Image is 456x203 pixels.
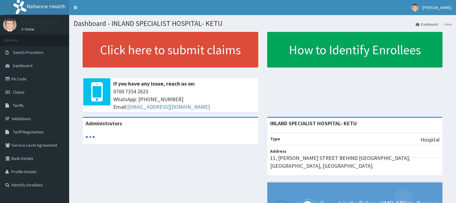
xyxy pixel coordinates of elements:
[86,120,122,127] b: Administrators
[411,4,419,11] img: User Image
[270,120,357,127] strong: INLAND SPECIALIST HOSPITAL- KETU
[74,20,451,27] h1: Dashboard - INLAND SPECIALIST HOSPITAL- KETU
[21,20,60,25] p: [PERSON_NAME]
[113,88,255,111] span: 0700 7354 2623 WhatsApp: [PHONE_NUMBER] Email:
[86,133,95,142] svg: audio-loading
[13,63,32,68] span: Dashboard
[416,22,438,27] a: Dashboard
[270,136,280,142] b: Type
[3,18,17,32] img: User Image
[13,129,44,135] span: Tariff Negotiation
[422,5,451,10] span: [PERSON_NAME]
[270,154,440,170] p: 11, [PERSON_NAME] STREET BEHIND [GEOGRAPHIC_DATA], [GEOGRAPHIC_DATA], [GEOGRAPHIC_DATA].
[439,22,451,27] li: Here
[127,103,210,110] a: [EMAIL_ADDRESS][DOMAIN_NAME]
[21,27,35,31] a: Online
[13,103,24,108] span: Tariffs
[113,80,195,87] b: If you have any issue, reach us on:
[83,32,258,67] a: Click here to submit claims
[13,89,25,95] span: Claims
[13,50,44,55] span: Switch Providers
[421,136,439,144] p: Hospital
[267,32,443,67] a: How to Identify Enrollees
[270,148,286,154] b: Address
